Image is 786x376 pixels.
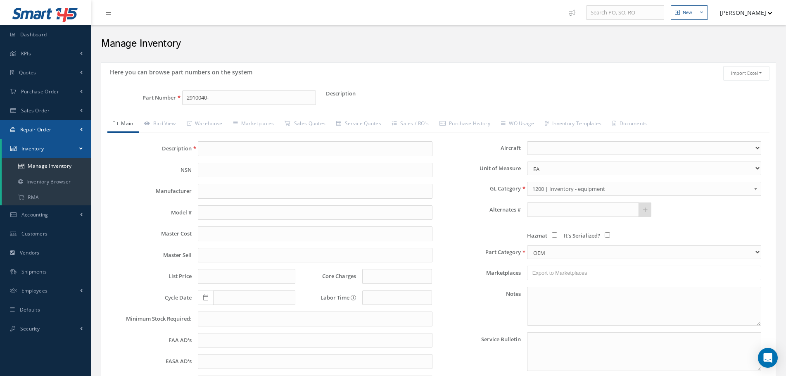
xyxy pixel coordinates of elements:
[101,38,776,50] h2: Manage Inventory
[2,174,91,190] a: Inventory Browser
[19,69,36,76] span: Quotes
[331,116,387,133] a: Service Quotes
[439,186,521,192] label: GL Category
[671,5,708,20] button: New
[109,273,192,279] label: List Price
[302,295,356,301] label: Labor Time
[326,90,356,97] label: Description
[20,126,52,133] span: Repair Order
[21,211,48,218] span: Accounting
[109,231,192,237] label: Master Cost
[439,145,521,151] label: Aircraft
[723,66,769,81] button: Import Excel
[107,116,139,133] a: Main
[387,116,434,133] a: Sales / RO's
[109,209,192,216] label: Model #
[109,316,192,322] label: Minimum Stock Required:
[758,348,778,368] div: Open Intercom Messenger
[439,332,521,371] label: Service Bulletin
[139,116,181,133] a: Bird View
[496,116,540,133] a: WO Usage
[21,268,47,275] span: Shipments
[302,273,356,279] label: Core Charges
[20,249,40,256] span: Vendors
[2,158,91,174] a: Manage Inventory
[21,50,31,57] span: KPIs
[21,145,44,152] span: Inventory
[109,358,192,364] label: EASA AD's
[21,107,50,114] span: Sales Order
[683,9,692,16] div: New
[439,207,521,213] label: Alternates #
[109,188,192,194] label: Manufacturer
[21,287,48,294] span: Employees
[434,116,496,133] a: Purchase History
[21,88,59,95] span: Purchase Order
[605,232,610,238] input: It's Serialized?
[181,116,228,133] a: Warehouse
[2,190,91,205] a: RMA
[20,325,40,332] span: Security
[527,287,761,326] textarea: Notes
[607,116,653,133] a: Documents
[540,116,607,133] a: Inventory Templates
[2,139,91,158] a: Inventory
[107,66,252,76] h5: Here you can browse part numbers on the system
[21,230,48,237] span: Customers
[228,116,280,133] a: Marketplaces
[20,306,40,313] span: Defaults
[439,287,521,326] label: Notes
[586,5,664,20] input: Search PO, SO, RO
[532,184,750,194] span: 1200 | Inventory - equipment
[439,270,521,276] label: Marketplaces
[439,249,521,255] label: Part Category
[439,165,521,171] label: Unit of Measure
[109,295,192,301] label: Cycle Date
[101,95,176,101] label: Part Number
[109,337,192,343] label: FAA AD's
[109,252,192,258] label: Master Sell
[564,232,600,239] span: It's Serialized?
[279,116,331,133] a: Sales Quotes
[527,232,547,239] span: Hazmat
[109,167,192,173] label: NSN
[712,5,772,21] button: [PERSON_NAME]
[552,232,557,238] input: Hazmat
[109,145,192,152] label: Description
[20,31,47,38] span: Dashboard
